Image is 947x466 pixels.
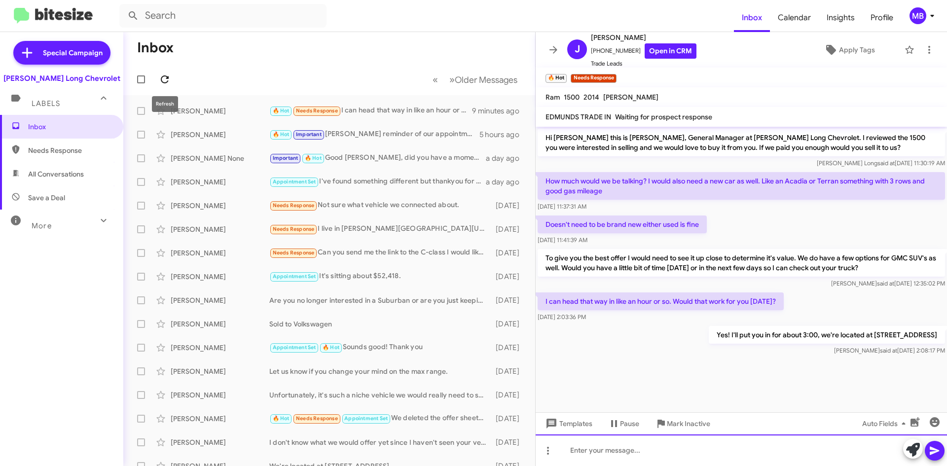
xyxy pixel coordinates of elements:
[171,390,269,400] div: [PERSON_NAME]
[13,41,110,65] a: Special Campaign
[28,193,65,203] span: Save a Deal
[171,248,269,258] div: [PERSON_NAME]
[538,313,586,321] span: [DATE] 2:03:36 PM
[296,108,338,114] span: Needs Response
[667,415,710,432] span: Mark Inactive
[273,108,290,114] span: 🔥 Hot
[479,130,527,140] div: 5 hours ago
[119,4,327,28] input: Search
[615,112,712,121] span: Waiting for prospect response
[491,224,527,234] div: [DATE]
[273,415,290,422] span: 🔥 Hot
[269,129,479,140] div: [PERSON_NAME] reminder of our appointment [DATE][DATE] 10:30 AM. Please reply C to confirm or cal...
[273,179,316,185] span: Appointment Set
[269,413,491,424] div: We deleted the offer sheets, my husband told [PERSON_NAME] what it would take for is to purchase ...
[28,169,84,179] span: All Conversations
[538,172,945,200] p: How much would we be talking? I would also need a new car as well. Like an Acadia or Terran somet...
[427,70,523,90] nav: Page navigation example
[544,415,592,432] span: Templates
[171,201,269,211] div: [PERSON_NAME]
[647,415,718,432] button: Mark Inactive
[620,415,639,432] span: Pause
[538,215,707,233] p: Doesn't need to be brand new either used is fine
[538,236,587,244] span: [DATE] 11:41:39 AM
[433,73,438,86] span: «
[273,131,290,138] span: 🔥 Hot
[269,366,491,376] div: Let us know if you change your mind on the max range.
[32,99,60,108] span: Labels
[734,3,770,32] a: Inbox
[831,280,945,287] span: [PERSON_NAME] [DATE] 12:35:02 PM
[171,130,269,140] div: [PERSON_NAME]
[491,272,527,282] div: [DATE]
[491,248,527,258] div: [DATE]
[877,280,894,287] span: said at
[269,105,472,116] div: I can head that way in like an hour or so. Would that work for you [DATE]?
[269,247,491,258] div: Can you send me the link to the C-class I would like to get in soon and talk about purchasing thi...
[863,3,901,32] a: Profile
[273,273,316,280] span: Appointment Set
[427,70,444,90] button: Previous
[486,177,527,187] div: a day ago
[269,295,491,305] div: Are you no longer interested in a Suburban or are you just keeping your Jeep?
[43,48,103,58] span: Special Campaign
[571,74,616,83] small: Needs Response
[880,347,897,354] span: said at
[564,93,580,102] span: 1500
[269,176,486,187] div: I've found something different but thankyou for your help!
[269,223,491,235] div: I live in [PERSON_NAME][GEOGRAPHIC_DATA][US_STATE]
[819,3,863,32] a: Insights
[472,106,527,116] div: 9 minutes ago
[273,202,315,209] span: Needs Response
[491,390,527,400] div: [DATE]
[269,152,486,164] div: Good [PERSON_NAME], did you have a moment to look at the photos my team sent you [DATE]?
[536,415,600,432] button: Templates
[171,437,269,447] div: [PERSON_NAME]
[591,59,696,69] span: Trade Leads
[3,73,120,83] div: [PERSON_NAME] Long Chevrolet
[901,7,936,24] button: MB
[591,43,696,59] span: [PHONE_NUMBER]
[491,319,527,329] div: [DATE]
[171,319,269,329] div: [PERSON_NAME]
[323,344,339,351] span: 🔥 Hot
[600,415,647,432] button: Pause
[296,131,322,138] span: Important
[344,415,388,422] span: Appointment Set
[273,226,315,232] span: Needs Response
[171,177,269,187] div: [PERSON_NAME]
[171,414,269,424] div: [PERSON_NAME]
[538,249,945,277] p: To give you the best offer I would need to see it up close to determine it's value. We do have a ...
[854,415,917,432] button: Auto Fields
[273,344,316,351] span: Appointment Set
[269,390,491,400] div: Unfortunately, it's such a niche vehicle we would really need to see it up close.
[273,155,298,161] span: Important
[645,43,696,59] a: Open in CRM
[491,201,527,211] div: [DATE]
[491,366,527,376] div: [DATE]
[491,295,527,305] div: [DATE]
[269,437,491,447] div: I don't know what we would offer yet since I haven't seen your vehicle. If you had 10-20 minutes ...
[273,250,315,256] span: Needs Response
[171,224,269,234] div: [PERSON_NAME]
[171,295,269,305] div: [PERSON_NAME]
[834,347,945,354] span: [PERSON_NAME] [DATE] 2:08:17 PM
[28,145,112,155] span: Needs Response
[269,200,491,211] div: Not sure what vehicle we connected about.
[910,7,926,24] div: MB
[449,73,455,86] span: »
[709,326,945,344] p: Yes! I'll put you in for about 3:00, we're located at [STREET_ADDRESS]
[171,272,269,282] div: [PERSON_NAME]
[538,292,784,310] p: I can head that way in like an hour or so. Would that work for you [DATE]?
[546,112,611,121] span: EDMUNDS TRADE IN
[491,437,527,447] div: [DATE]
[538,203,586,210] span: [DATE] 11:37:31 AM
[817,159,945,167] span: [PERSON_NAME] Long [DATE] 11:30:19 AM
[583,93,599,102] span: 2014
[455,74,517,85] span: Older Messages
[491,343,527,353] div: [DATE]
[171,343,269,353] div: [PERSON_NAME]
